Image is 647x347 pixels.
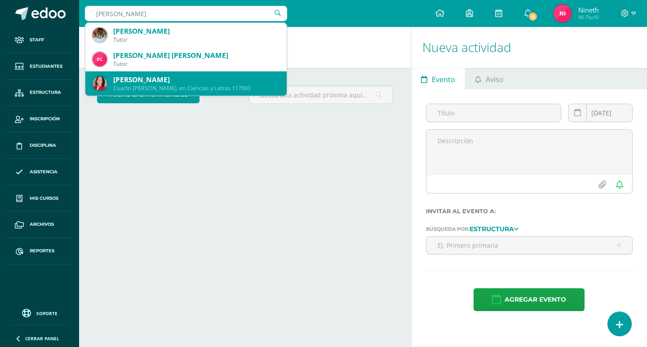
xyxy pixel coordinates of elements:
[426,226,470,232] span: Búsqueda por:
[7,80,72,106] a: Estructura
[486,69,504,90] span: Aviso
[30,115,60,123] span: Inscripción
[113,75,279,84] div: [PERSON_NAME]
[7,132,72,159] a: Disciplina
[7,211,72,238] a: Archivos
[25,335,59,342] span: Cerrar panel
[30,195,58,202] span: Mis cursos
[30,142,56,149] span: Disciplina
[505,289,566,311] span: Agregar evento
[578,13,599,21] span: Mi Perfil
[7,27,72,53] a: Staff
[30,168,58,176] span: Asistencia
[30,221,54,228] span: Archivos
[113,84,279,92] div: Cuarto [PERSON_NAME]. en Ciencias y Letras 117093
[36,310,58,316] span: Soporte
[30,247,54,255] span: Reportes
[93,52,107,66] img: 68cf6550145a7b0bf267698ef22dc8ac.png
[113,60,279,68] div: Tutor
[426,104,561,122] input: Título
[30,63,62,70] span: Estudiantes
[7,53,72,80] a: Estudiantes
[470,225,514,233] strong: Estructura
[426,237,632,254] input: Ej. Primero primaria
[554,4,572,22] img: 8ed068964868c7526d8028755c0074ec.png
[470,225,518,232] a: Estructura
[7,185,72,212] a: Mis cursos
[578,5,599,14] span: Nineth
[569,104,632,122] input: Fecha de entrega
[93,76,107,91] img: 5c8a1323e4f0fad34b82705d4c38c0f2.png
[30,89,61,96] span: Estructura
[113,26,279,36] div: [PERSON_NAME]
[412,68,465,89] a: Evento
[30,36,44,44] span: Staff
[7,159,72,185] a: Asistencia
[465,68,514,89] a: Aviso
[422,27,636,68] h1: Nueva actividad
[249,86,392,104] input: Busca una actividad próxima aquí...
[474,288,585,311] button: Agregar evento
[528,12,538,22] span: 9
[93,28,107,42] img: 87b89fd15ff8892910392244f70a6704.png
[113,36,279,44] div: Tutor
[113,51,279,60] div: [PERSON_NAME] [PERSON_NAME]
[7,238,72,264] a: Reportes
[85,6,287,21] input: Busca un usuario...
[432,69,455,90] span: Evento
[11,307,68,319] a: Soporte
[7,106,72,132] a: Inscripción
[426,208,633,215] label: Invitar al evento a:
